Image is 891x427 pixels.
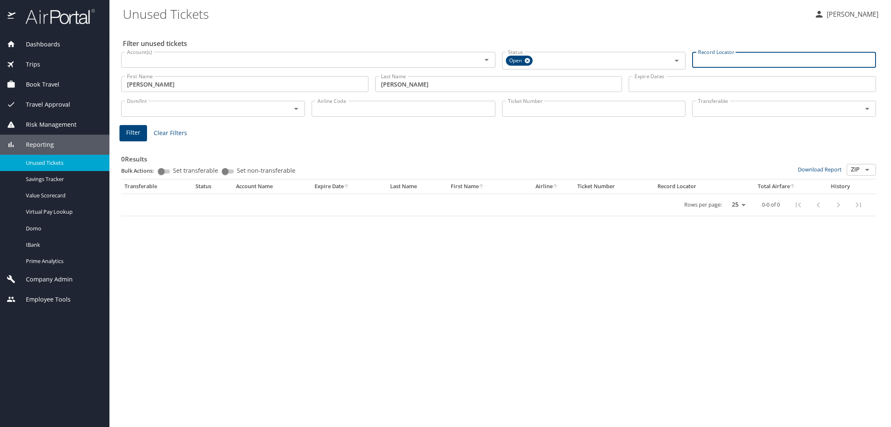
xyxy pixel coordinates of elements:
[290,103,302,115] button: Open
[8,8,16,25] img: icon-airportal.png
[736,179,817,194] th: Total Airfare
[233,179,311,194] th: Account Name
[15,60,40,69] span: Trips
[26,192,99,199] span: Value Scorecard
[684,202,722,207] p: Rows per page:
[811,7,882,22] button: [PERSON_NAME]
[15,275,73,284] span: Company Admin
[506,56,527,65] span: Open
[150,125,190,141] button: Clear Filters
[790,184,796,189] button: sort
[762,202,780,207] p: 0-0 of 0
[725,199,749,211] select: rows per page
[121,167,161,174] p: Bulk Actions:
[574,179,654,194] th: Ticket Number
[154,128,187,138] span: Clear Filters
[861,164,873,176] button: Open
[861,103,873,115] button: Open
[506,56,533,66] div: Open
[121,179,876,216] table: custom pagination table
[192,179,233,194] th: Status
[16,8,95,25] img: airportal-logo.png
[798,166,842,173] a: Download Report
[26,257,99,265] span: Prime Analytics
[15,140,54,149] span: Reporting
[15,80,59,89] span: Book Travel
[553,184,558,189] button: sort
[479,184,485,189] button: sort
[824,9,878,19] p: [PERSON_NAME]
[26,225,99,233] span: Domo
[173,168,218,174] span: Set transferable
[26,208,99,216] span: Virtual Pay Lookup
[126,128,140,138] span: Filter
[520,179,574,194] th: Airline
[447,179,520,194] th: First Name
[26,159,99,167] span: Unused Tickets
[119,125,147,141] button: Filter
[121,149,876,164] h3: 0 Results
[123,1,807,27] h1: Unused Tickets
[654,179,736,194] th: Record Locator
[123,37,878,50] h2: Filter unused tickets
[344,184,350,189] button: sort
[15,295,71,304] span: Employee Tools
[15,40,60,49] span: Dashboards
[237,168,295,174] span: Set non-transferable
[671,55,683,66] button: Open
[311,179,387,194] th: Expire Date
[15,100,70,109] span: Travel Approval
[26,241,99,249] span: IBank
[817,179,864,194] th: History
[387,179,447,194] th: Last Name
[124,183,189,190] div: Transferable
[26,175,99,183] span: Savings Tracker
[481,54,492,66] button: Open
[15,120,76,129] span: Risk Management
